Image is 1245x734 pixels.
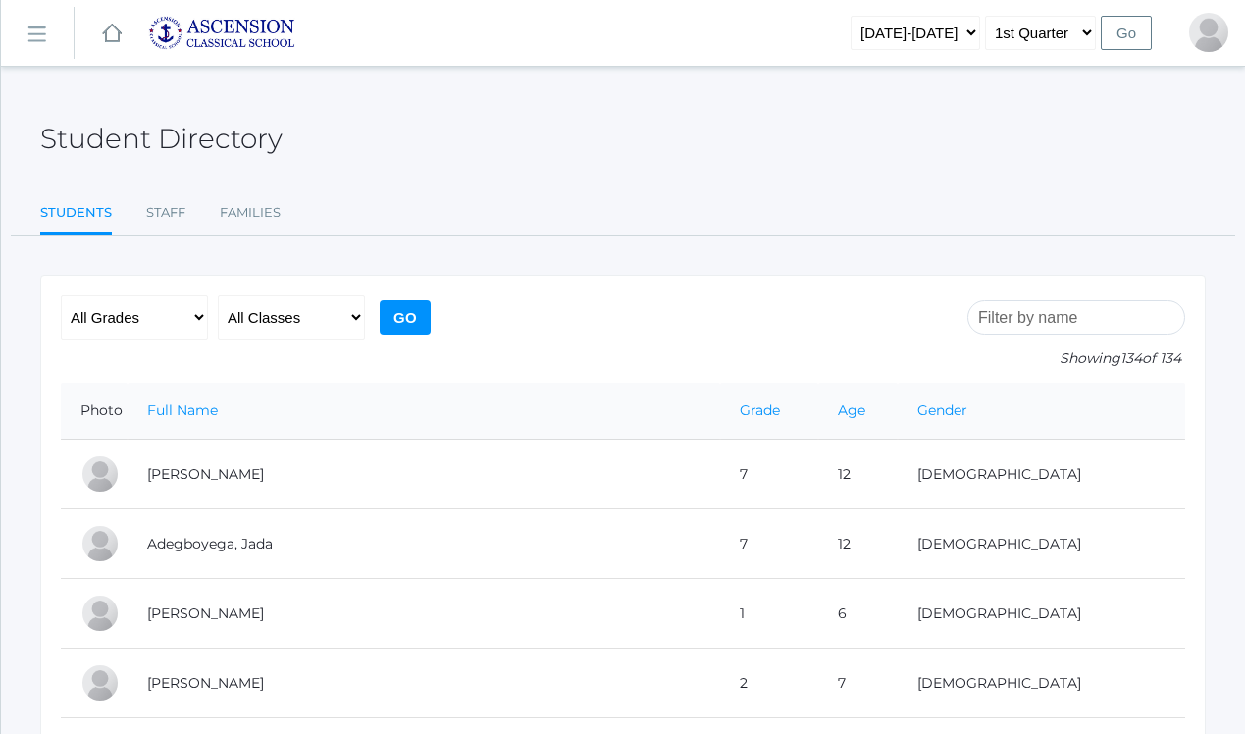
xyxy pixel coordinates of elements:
p: Showing of 134 [967,348,1185,369]
td: [DEMOGRAPHIC_DATA] [898,509,1185,579]
h2: Student Directory [40,124,283,154]
a: Gender [917,401,967,419]
td: 7 [720,509,819,579]
input: Filter by name [967,300,1185,335]
a: Full Name [147,401,218,419]
td: 7 [720,440,819,509]
td: 1 [720,579,819,649]
td: 6 [818,579,898,649]
td: 2 [720,649,819,718]
span: 134 [1120,349,1142,367]
div: Henry Amos [80,594,120,633]
a: Age [838,401,865,419]
div: Emery Anderson [80,663,120,703]
td: 12 [818,509,898,579]
td: [PERSON_NAME] [128,579,720,649]
td: Adegboyega, Jada [128,509,720,579]
td: 12 [818,440,898,509]
div: Kate Manning [1189,13,1228,52]
a: Staff [146,193,185,233]
a: Students [40,193,112,236]
td: [DEMOGRAPHIC_DATA] [898,579,1185,649]
td: 7 [818,649,898,718]
div: Jada Adegboyega [80,524,120,563]
input: Go [1101,16,1152,50]
td: [PERSON_NAME] [128,440,720,509]
td: [PERSON_NAME] [128,649,720,718]
td: [DEMOGRAPHIC_DATA] [898,649,1185,718]
th: Photo [61,383,128,440]
td: [DEMOGRAPHIC_DATA] [898,440,1185,509]
a: Families [220,193,281,233]
img: ascension-logo-blue-113fc29133de2fb5813e50b71547a291c5fdb7962bf76d49838a2a14a36269ea.jpg [148,16,295,50]
div: Levi Adams [80,454,120,494]
a: Grade [740,401,780,419]
input: Go [380,300,431,335]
